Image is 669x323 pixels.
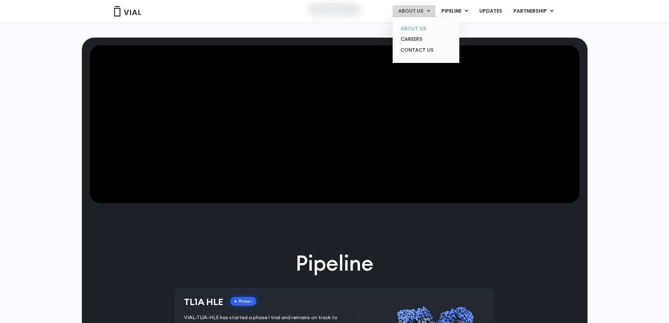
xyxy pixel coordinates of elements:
[508,5,559,17] a: PARTNERSHIPMenu Toggle
[436,5,473,17] a: PIPELINEMenu Toggle
[395,34,457,45] a: CAREERS
[474,5,507,17] a: UPDATES
[230,297,256,306] div: Phase I
[393,5,435,17] a: ABOUT USMenu Toggle
[296,249,374,278] h2: Pipeline
[184,297,223,307] h3: TL1A HLE
[395,23,457,34] a: ABOUT US
[113,6,142,17] img: Vial Logo
[395,45,457,56] a: CONTACT US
